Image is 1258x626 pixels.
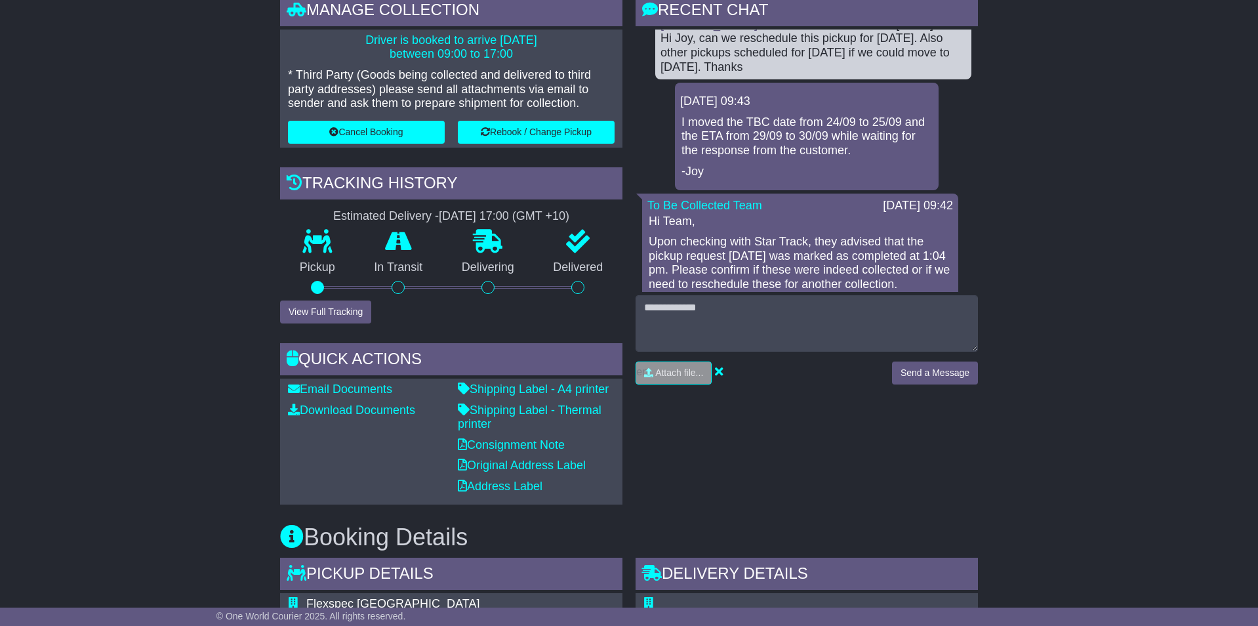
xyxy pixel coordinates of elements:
[216,611,406,621] span: © One World Courier 2025. All rights reserved.
[38,76,49,87] img: tab_domain_overview_orange.svg
[37,21,64,31] div: v 4.0.25
[280,261,355,275] p: Pickup
[458,438,565,451] a: Consignment Note
[680,94,933,109] div: [DATE] 09:43
[280,167,622,203] div: Tracking history
[52,77,117,86] div: Domain Overview
[288,33,615,62] p: Driver is booked to arrive [DATE] between 09:00 to 17:00
[288,121,445,144] button: Cancel Booking
[647,199,762,212] a: To Be Collected Team
[288,68,615,111] p: * Third Party (Goods being collected and delivered to third party addresses) please send all atta...
[458,459,586,472] a: Original Address Label
[280,558,622,593] div: Pickup Details
[649,235,952,291] p: Upon checking with Star Track, they advised that the pickup request [DATE] was marked as complete...
[442,261,534,275] p: Delivering
[288,404,415,417] a: Download Documents
[439,209,569,224] div: [DATE] 17:00 (GMT +10)
[280,343,622,379] div: Quick Actions
[280,209,622,224] div: Estimated Delivery -
[660,18,758,31] a: [PERSON_NAME]
[458,480,542,493] a: Address Label
[458,404,601,431] a: Shipping Label - Thermal printer
[355,261,443,275] p: In Transit
[660,31,966,74] div: Hi Joy, can we reschedule this pickup for [DATE]. Also other pickups scheduled for [DATE] if we c...
[280,301,371,323] button: View Full Tracking
[649,215,952,229] p: Hi Team,
[21,34,31,45] img: website_grey.svg
[132,76,143,87] img: tab_keywords_by_traffic_grey.svg
[21,21,31,31] img: logo_orange.svg
[34,34,144,45] div: Domain: [DOMAIN_NAME]
[534,261,623,275] p: Delivered
[147,77,216,86] div: Keywords by Traffic
[306,597,479,610] span: Flexspec [GEOGRAPHIC_DATA]
[883,199,953,213] div: [DATE] 09:42
[636,558,978,593] div: Delivery Details
[892,362,978,385] button: Send a Message
[681,165,932,179] p: -Joy
[458,383,609,396] a: Shipping Label - A4 printer
[280,524,978,551] h3: Booking Details
[681,115,932,158] p: I moved the TBC date from 24/09 to 25/09 and the ETA from 29/09 to 30/09 while waiting for the re...
[288,383,392,396] a: Email Documents
[458,121,615,144] button: Rebook / Change Pickup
